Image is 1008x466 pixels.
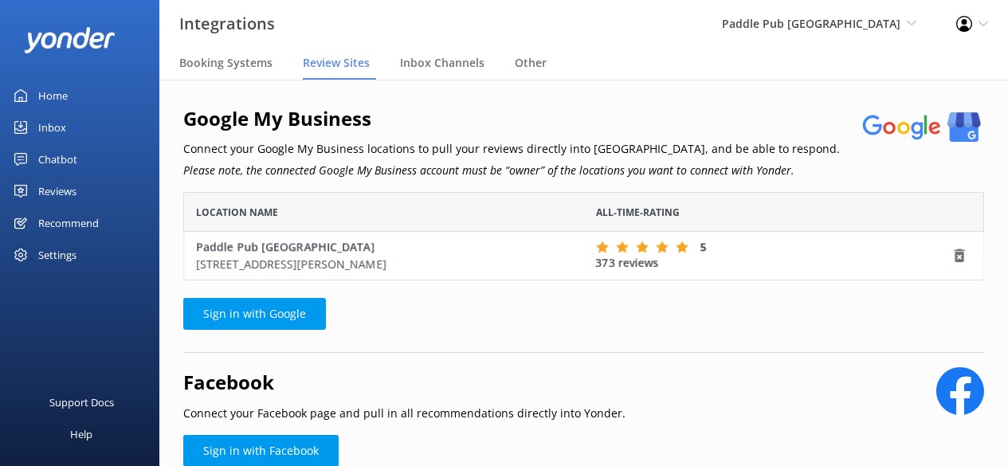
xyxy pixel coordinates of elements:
div: 373 reviews [596,239,952,272]
div: Support Docs [49,386,114,418]
div: Home [38,80,68,112]
h2: Google My Business [183,104,840,134]
div: grid [183,232,984,280]
a: Sign in with Google [183,298,326,330]
div: Recommend [38,207,99,239]
span: Booking Systems [179,55,273,71]
i: Please note, the connected Google My Business account must be “owner” of the locations you want t... [183,163,794,178]
img: yonder-white-logo.png [24,27,116,53]
span: Other [515,55,547,71]
div: Help [70,418,92,450]
div: Settings [38,239,76,271]
div: Chatbot [38,143,77,175]
span: Paddle Pub [GEOGRAPHIC_DATA] [722,16,900,31]
span: Review Sites [303,55,370,71]
span: Inbox Channels [400,55,484,71]
span: All-time-rating [596,205,680,220]
span: Location Name [196,205,278,220]
div: Paddle Pub [GEOGRAPHIC_DATA] [196,238,572,274]
p: Connect your Facebook page and pull in all recommendations directly into Yonder. [183,405,626,422]
h2: Facebook [183,367,626,397]
h3: Integrations [179,11,275,37]
span: 5 [700,239,707,254]
div: Reviews [38,175,76,207]
p: [STREET_ADDRESS][PERSON_NAME] [196,256,572,273]
div: Inbox [38,112,66,143]
p: Connect your Google My Business locations to pull your reviews directly into [GEOGRAPHIC_DATA], a... [183,140,840,158]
